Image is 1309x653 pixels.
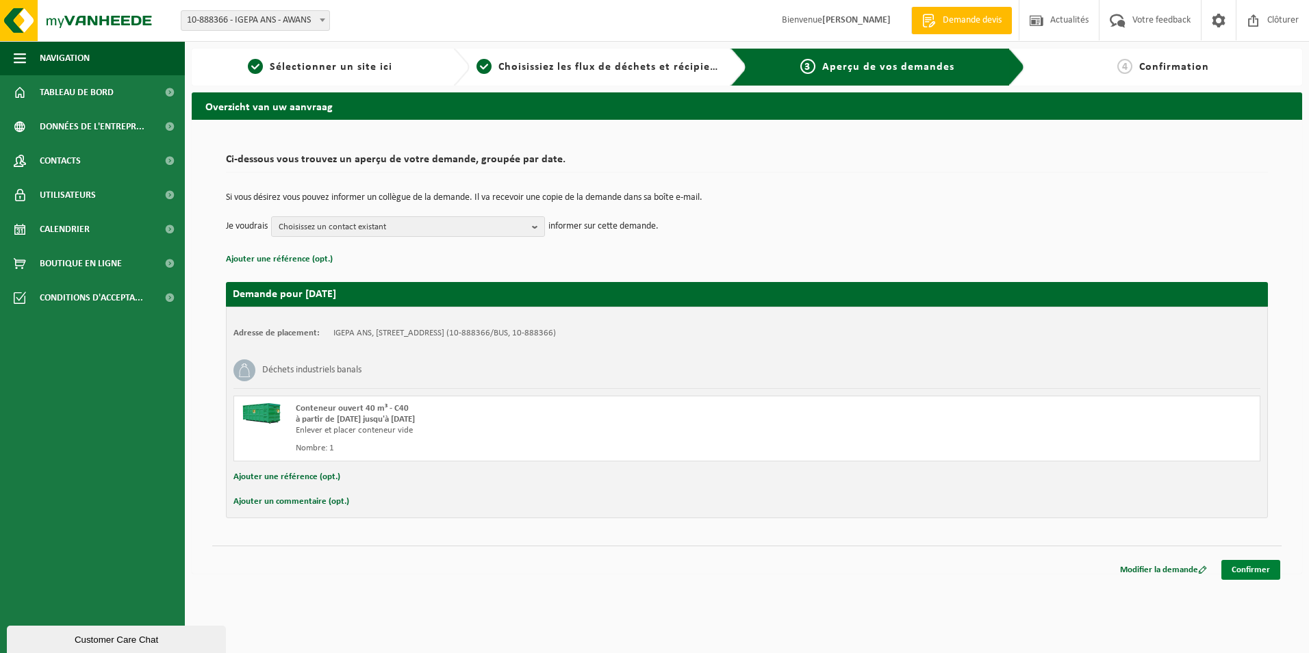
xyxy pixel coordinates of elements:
[7,623,229,653] iframe: chat widget
[40,110,144,144] span: Données de l'entrepr...
[233,289,336,300] strong: Demande pour [DATE]
[40,144,81,178] span: Contacts
[296,443,802,454] div: Nombre: 1
[40,281,143,315] span: Conditions d'accepta...
[40,41,90,75] span: Navigation
[248,59,263,74] span: 1
[233,468,340,486] button: Ajouter une référence (opt.)
[226,193,1268,203] p: Si vous désirez vous pouvez informer un collègue de la demande. Il va recevoir une copie de la de...
[40,212,90,246] span: Calendrier
[279,217,526,238] span: Choisissez un contact existant
[548,216,659,237] p: informer sur cette demande.
[192,92,1302,119] h2: Overzicht van uw aanvraag
[476,59,720,75] a: 2Choisissiez les flux de déchets et récipients
[181,11,329,30] span: 10-888366 - IGEPA ANS - AWANS
[1117,59,1132,74] span: 4
[270,62,392,73] span: Sélectionner un site ici
[1139,62,1209,73] span: Confirmation
[233,329,320,337] strong: Adresse de placement:
[822,15,891,25] strong: [PERSON_NAME]
[1110,560,1217,580] a: Modifier la demande
[241,403,282,424] img: HK-XC-40-GN-00.png
[233,493,349,511] button: Ajouter un commentaire (opt.)
[181,10,330,31] span: 10-888366 - IGEPA ANS - AWANS
[40,178,96,212] span: Utilisateurs
[800,59,815,74] span: 3
[822,62,954,73] span: Aperçu de vos demandes
[476,59,492,74] span: 2
[296,415,415,424] strong: à partir de [DATE] jusqu'à [DATE]
[262,359,361,381] h3: Déchets industriels banals
[226,216,268,237] p: Je voudrais
[939,14,1005,27] span: Demande devis
[271,216,545,237] button: Choisissez un contact existant
[498,62,726,73] span: Choisissiez les flux de déchets et récipients
[199,59,442,75] a: 1Sélectionner un site ici
[911,7,1012,34] a: Demande devis
[1221,560,1280,580] a: Confirmer
[296,425,802,436] div: Enlever et placer conteneur vide
[40,246,122,281] span: Boutique en ligne
[226,251,333,268] button: Ajouter une référence (opt.)
[226,154,1268,172] h2: Ci-dessous vous trouvez un aperçu de votre demande, groupée par date.
[296,404,409,413] span: Conteneur ouvert 40 m³ - C40
[40,75,114,110] span: Tableau de bord
[333,328,556,339] td: IGEPA ANS, [STREET_ADDRESS] (10-888366/BUS, 10-888366)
